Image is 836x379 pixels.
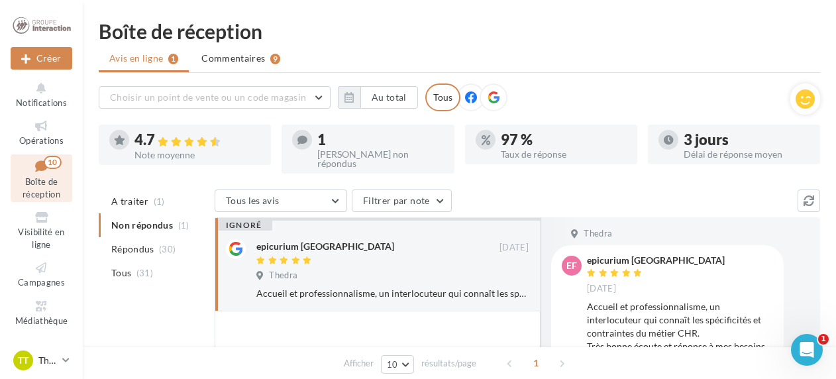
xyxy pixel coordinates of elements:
button: Au total [338,86,418,109]
span: (30) [159,244,176,254]
button: Tous les avis [215,189,347,212]
div: 10 [44,156,62,169]
span: 1 [818,334,829,345]
iframe: Intercom live chat [791,334,823,366]
span: Tous les avis [226,195,280,206]
span: Tous [111,266,131,280]
span: résultats/page [421,357,476,370]
div: epicurium [GEOGRAPHIC_DATA] [256,240,394,253]
div: 9 [270,54,280,64]
button: 10 [381,355,415,374]
span: Notifications [16,97,67,108]
span: TT [18,354,28,367]
p: Thedra TOULOUSE [38,354,57,367]
span: Thedra [269,270,297,282]
div: Note moyenne [134,150,260,160]
div: 1 [317,133,443,147]
a: Visibilité en ligne [11,207,72,252]
span: Afficher [344,357,374,370]
span: Médiathèque [15,315,68,326]
button: Au total [360,86,418,109]
div: epicurium [GEOGRAPHIC_DATA] [587,256,725,265]
div: Accueil et professionnalisme, un interlocuteur qui connaît les spécificités et contraintes du mét... [256,287,529,300]
button: Choisir un point de vente ou un code magasin [99,86,331,109]
button: Notifications [11,78,72,111]
div: Boîte de réception [99,21,820,41]
a: Campagnes [11,258,72,290]
span: [DATE] [587,283,616,295]
div: ignoré [215,220,272,231]
span: 1 [525,352,547,374]
span: A traiter [111,195,148,208]
a: Boîte de réception10 [11,154,72,203]
div: Tous [425,83,460,111]
a: Médiathèque [11,296,72,329]
div: Taux de réponse [501,150,627,159]
a: Opérations [11,116,72,148]
span: Boîte de réception [23,176,60,199]
div: Délai de réponse moyen [684,150,810,159]
div: Accueil et professionnalisme, un interlocuteur qui connaît les spécificités et contraintes du mét... [587,300,773,366]
span: Choisir un point de vente ou un code magasin [110,91,306,103]
div: 97 % [501,133,627,147]
span: Visibilité en ligne [18,227,64,250]
button: Filtrer par note [352,189,452,212]
div: Nouvelle campagne [11,47,72,70]
div: [PERSON_NAME] non répondus [317,150,443,168]
span: ef [566,259,577,272]
span: 10 [387,359,398,370]
div: 4.7 [134,133,260,148]
span: Thedra [584,228,612,240]
span: [DATE] [499,242,529,254]
span: Répondus [111,243,154,256]
span: Commentaires [201,52,265,65]
span: Opérations [19,135,64,146]
span: Campagnes [18,277,65,288]
a: Calendrier [11,334,72,366]
span: (31) [136,268,153,278]
div: 3 jours [684,133,810,147]
span: (1) [154,196,165,207]
a: TT Thedra TOULOUSE [11,348,72,373]
button: Créer [11,47,72,70]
